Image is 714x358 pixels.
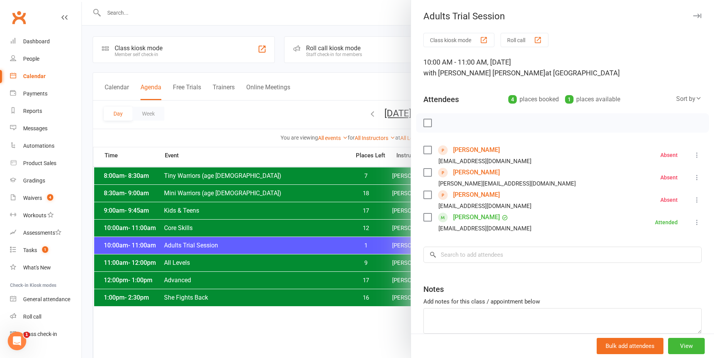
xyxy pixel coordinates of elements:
[23,108,42,114] div: Reports
[10,68,81,85] a: Calendar
[453,189,500,201] a: [PERSON_NAME]
[10,308,81,326] a: Roll call
[411,11,714,22] div: Adults Trial Session
[453,166,500,179] a: [PERSON_NAME]
[438,179,576,189] div: [PERSON_NAME][EMAIL_ADDRESS][DOMAIN_NAME]
[42,246,48,253] span: 1
[423,284,444,295] div: Notes
[676,94,702,104] div: Sort by
[24,332,30,338] span: 1
[10,207,81,224] a: Workouts
[10,172,81,189] a: Gradings
[23,296,70,302] div: General attendance
[423,33,494,47] button: Class kiosk mode
[23,90,47,97] div: Payments
[423,297,702,306] div: Add notes for this class / appointment below
[23,38,50,44] div: Dashboard
[597,338,663,354] button: Bulk add attendees
[23,331,57,337] div: Class check-in
[10,102,81,120] a: Reports
[10,224,81,242] a: Assessments
[545,69,620,77] span: at [GEOGRAPHIC_DATA]
[423,69,545,77] span: with [PERSON_NAME] [PERSON_NAME]
[655,220,678,225] div: Attended
[23,195,42,201] div: Waivers
[10,120,81,137] a: Messages
[508,95,517,104] div: 4
[453,144,500,156] a: [PERSON_NAME]
[23,230,61,236] div: Assessments
[565,94,620,105] div: places available
[23,314,41,320] div: Roll call
[23,73,46,79] div: Calendar
[438,201,531,211] div: [EMAIL_ADDRESS][DOMAIN_NAME]
[10,137,81,155] a: Automations
[10,189,81,207] a: Waivers 4
[423,57,702,78] div: 10:00 AM - 11:00 AM, [DATE]
[660,175,678,180] div: Absent
[23,56,39,62] div: People
[660,152,678,158] div: Absent
[23,264,51,271] div: What's New
[438,156,531,166] div: [EMAIL_ADDRESS][DOMAIN_NAME]
[10,242,81,259] a: Tasks 1
[23,177,45,184] div: Gradings
[668,338,705,354] button: View
[423,247,702,263] input: Search to add attendees
[23,247,37,253] div: Tasks
[438,223,531,234] div: [EMAIL_ADDRESS][DOMAIN_NAME]
[23,212,46,218] div: Workouts
[8,332,26,350] iframe: Intercom live chat
[423,94,459,105] div: Attendees
[565,95,574,104] div: 1
[10,259,81,276] a: What's New
[10,291,81,308] a: General attendance kiosk mode
[453,211,500,223] a: [PERSON_NAME]
[47,194,53,201] span: 4
[9,8,29,27] a: Clubworx
[23,125,47,131] div: Messages
[10,33,81,50] a: Dashboard
[23,160,56,166] div: Product Sales
[660,197,678,203] div: Absent
[501,33,548,47] button: Roll call
[508,94,559,105] div: places booked
[23,143,54,149] div: Automations
[10,326,81,343] a: Class kiosk mode
[10,50,81,68] a: People
[10,155,81,172] a: Product Sales
[10,85,81,102] a: Payments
